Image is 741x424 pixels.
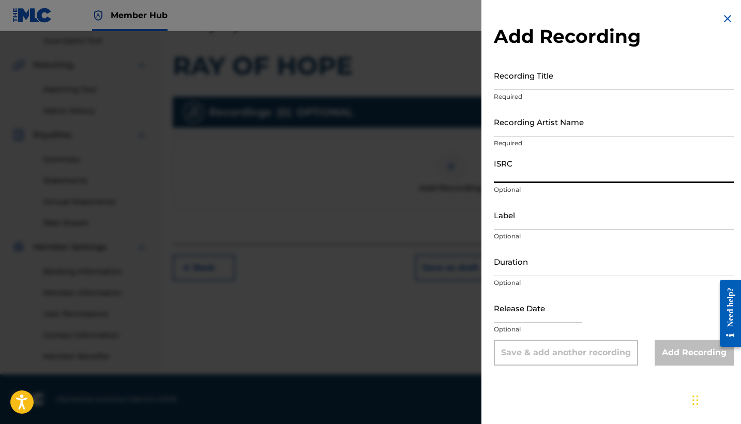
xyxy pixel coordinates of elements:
iframe: Resource Center [712,271,741,356]
p: Required [494,92,734,101]
p: Optional [494,278,734,287]
p: Optional [494,325,734,334]
p: Optional [494,232,734,241]
img: MLC Logo [12,8,52,23]
span: Member Hub [111,9,168,21]
p: Optional [494,185,734,194]
p: Required [494,139,734,148]
h2: Add Recording [494,25,734,48]
iframe: Chat Widget [689,374,741,424]
img: Top Rightsholder [92,9,104,22]
div: Drag [692,385,699,416]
